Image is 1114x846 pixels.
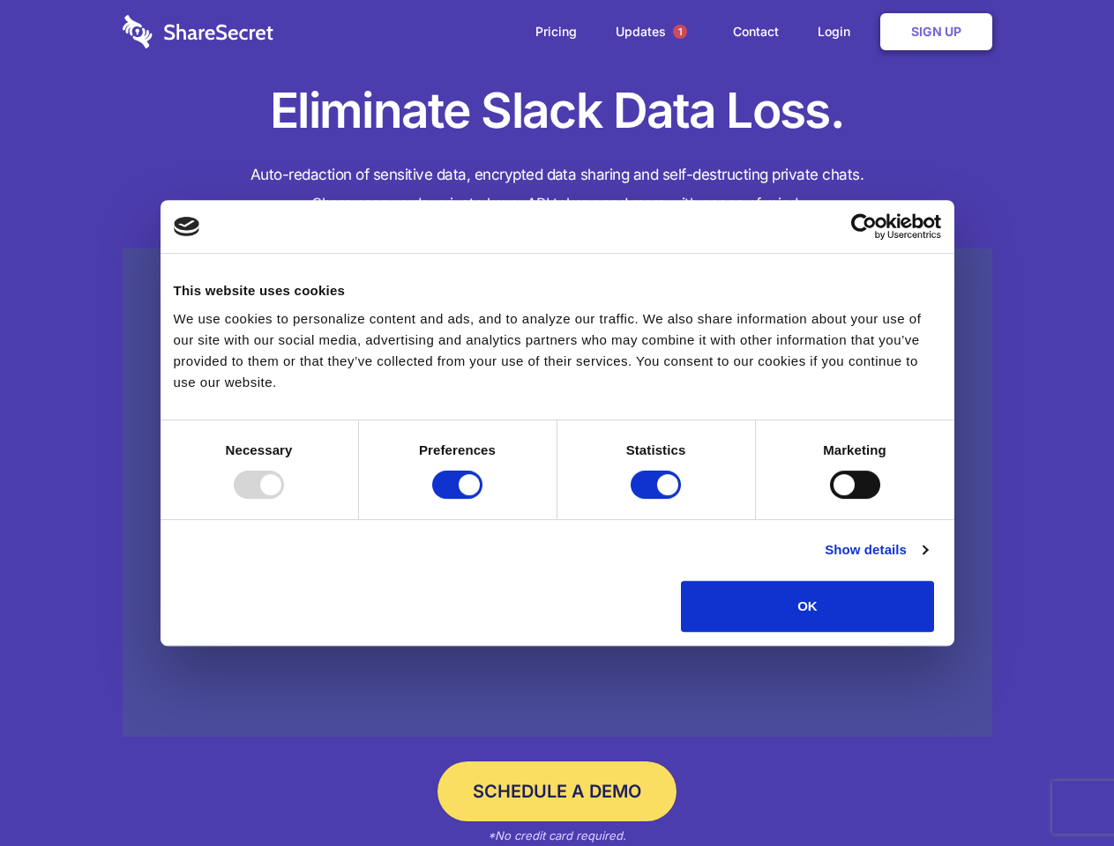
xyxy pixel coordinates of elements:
img: logo [174,217,200,236]
a: Usercentrics Cookiebot - opens in a new window [787,213,941,240]
span: 1 [673,25,687,39]
strong: Preferences [419,442,496,457]
strong: Necessary [226,442,293,457]
strong: Statistics [626,442,686,457]
h1: Eliminate Slack Data Loss. [123,79,992,143]
strong: Marketing [823,442,886,457]
a: Sign Up [880,13,992,50]
a: Login [800,4,877,59]
a: Show details [825,539,927,560]
a: Schedule a Demo [437,761,677,821]
a: Wistia video thumbnail [123,249,992,738]
img: logo-wordmark-white-trans-d4663122ce5f474addd5e946df7df03e33cb6a1c49d2221995e7729f52c070b2.svg [123,15,273,48]
a: Contact [715,4,796,59]
button: OK [681,581,934,632]
em: *No credit card required. [488,828,626,842]
a: Pricing [518,4,594,59]
div: This website uses cookies [174,280,941,301]
div: We use cookies to personalize content and ads, and to analyze our traffic. We also share informat... [174,308,941,393]
h4: Auto-redaction of sensitive data, encrypted data sharing and self-destructing private chats. Shar... [123,160,992,219]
